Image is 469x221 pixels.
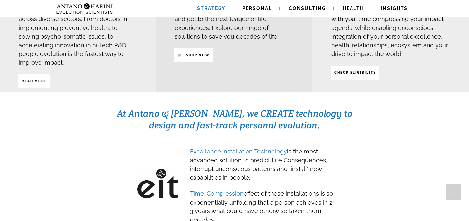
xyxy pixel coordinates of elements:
[137,169,178,199] img: EIT-Black
[186,53,210,57] strong: SHop NOW
[381,6,408,11] span: Insights
[117,107,352,131] span: At Antano & [PERSON_NAME], we CREATE technology to design and fast-track personal evolution.
[18,38,23,43] img: tab_domain_overview_orange.svg
[73,39,111,43] div: Keywords by Traffic
[25,39,59,43] div: Domain Overview
[190,148,287,155] span: Excellence Installation Technology
[289,6,326,11] span: Consulting
[22,79,47,83] strong: Read More
[11,17,16,22] img: website_grey.svg
[174,48,213,62] a: SHop NOW
[190,148,327,181] span: is the most advanced solution to predict Life Consequences, interrupt unconscious patterns and 'i...
[18,74,50,88] a: Read More
[197,6,225,11] span: Strategy
[190,190,244,197] span: Time-Compression
[65,38,71,43] img: tab_keywords_by_traffic_grey.svg
[18,11,32,16] div: v 4.0.25
[17,17,72,22] div: Domain: [DOMAIN_NAME]
[242,6,272,11] span: Personal
[343,6,364,11] span: Health
[334,71,376,74] strong: CHECK ELIGIBILITY
[11,11,16,16] img: logo_orange.svg
[331,66,379,79] a: CHECK ELIGIBILITY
